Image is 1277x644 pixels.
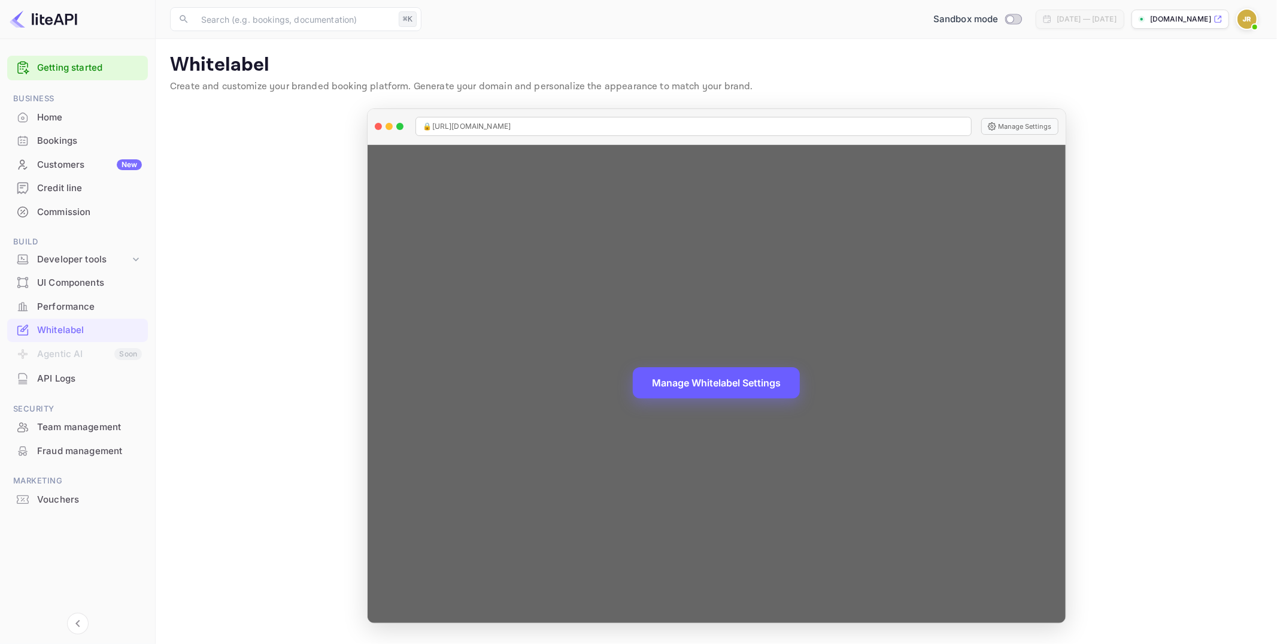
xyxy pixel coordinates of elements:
[7,56,148,80] div: Getting started
[7,271,148,295] div: UI Components
[7,177,148,199] a: Credit line
[37,158,142,172] div: Customers
[37,445,142,458] div: Fraud management
[7,440,148,463] div: Fraud management
[7,367,148,391] div: API Logs
[7,295,148,319] div: Performance
[37,205,142,219] div: Commission
[7,295,148,318] a: Performance
[67,613,89,634] button: Collapse navigation
[7,129,148,152] a: Bookings
[7,416,148,439] div: Team management
[7,271,148,294] a: UI Components
[7,319,148,341] a: Whitelabel
[7,106,148,129] div: Home
[7,319,148,342] div: Whitelabel
[7,488,148,510] a: Vouchers
[37,493,142,507] div: Vouchers
[981,118,1058,135] button: Manage Settings
[399,11,417,27] div: ⌘K
[37,182,142,195] div: Credit line
[37,323,142,337] div: Whitelabel
[7,106,148,128] a: Home
[10,10,77,29] img: LiteAPI logo
[170,80,1263,94] p: Create and customize your branded booking platform. Generate your domain and personalize the appe...
[7,129,148,153] div: Bookings
[7,416,148,438] a: Team management
[1057,14,1117,25] div: [DATE] — [DATE]
[1150,14,1211,25] p: [DOMAIN_NAME]
[7,488,148,512] div: Vouchers
[7,92,148,105] span: Business
[929,13,1026,26] div: Switch to Production mode
[37,61,142,75] a: Getting started
[633,367,800,398] button: Manage Whitelabel Settings
[7,177,148,200] div: Credit line
[37,300,142,314] div: Performance
[933,13,999,26] span: Sandbox mode
[37,111,142,125] div: Home
[7,153,148,176] a: CustomersNew
[37,276,142,290] div: UI Components
[37,421,142,434] div: Team management
[170,53,1263,77] p: Whitelabel
[7,367,148,389] a: API Logs
[194,7,394,31] input: Search (e.g. bookings, documentation)
[7,235,148,249] span: Build
[7,474,148,488] span: Marketing
[7,440,148,462] a: Fraud management
[1237,10,1257,29] img: John Richards
[7,403,148,416] span: Security
[7,249,148,270] div: Developer tools
[37,134,142,148] div: Bookings
[7,201,148,223] a: Commission
[7,153,148,177] div: CustomersNew
[117,159,142,170] div: New
[37,372,142,386] div: API Logs
[423,121,511,132] span: 🔒 [URL][DOMAIN_NAME]
[7,201,148,224] div: Commission
[37,253,130,267] div: Developer tools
